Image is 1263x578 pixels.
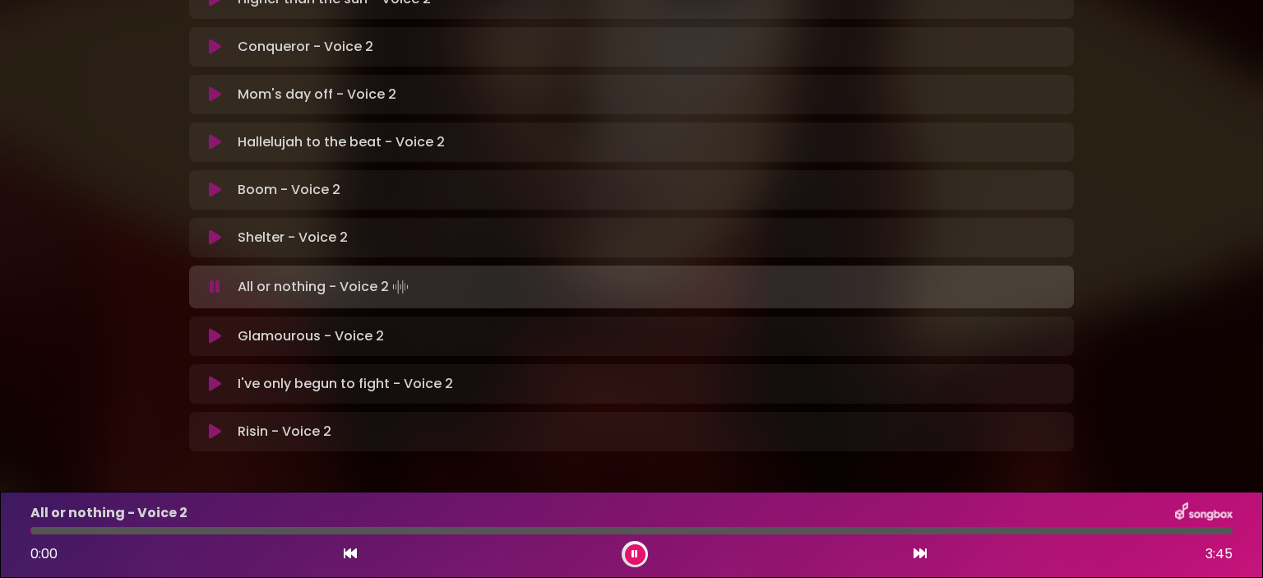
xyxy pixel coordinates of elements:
[238,132,445,152] p: Hallelujah to the beat - Voice 2
[238,326,384,346] p: Glamourous - Voice 2
[30,503,187,523] p: All or nothing - Voice 2
[238,180,340,200] p: Boom - Voice 2
[238,374,453,394] p: I've only begun to fight - Voice 2
[238,37,373,57] p: Conqueror - Voice 2
[238,422,331,442] p: Risin - Voice 2
[238,85,396,104] p: Mom's day off - Voice 2
[389,275,412,298] img: waveform4.gif
[1175,502,1233,524] img: songbox-logo-white.png
[238,228,348,247] p: Shelter - Voice 2
[238,275,412,298] p: All or nothing - Voice 2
